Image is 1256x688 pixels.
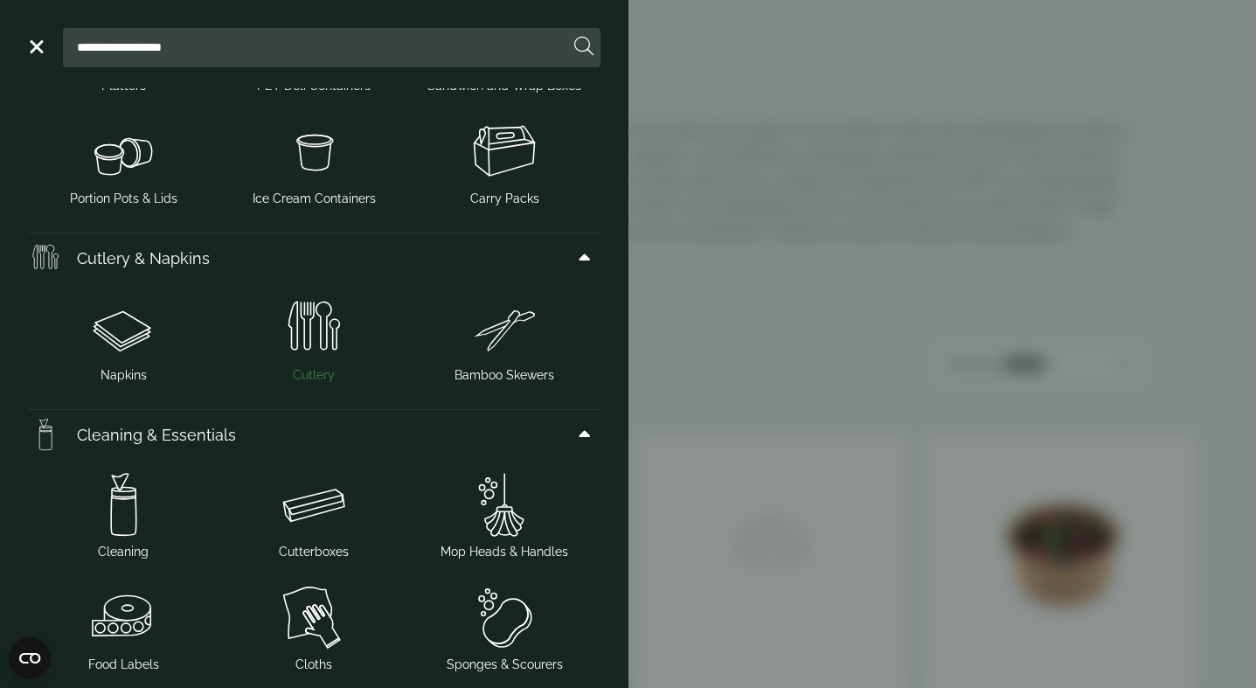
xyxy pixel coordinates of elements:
span: Cleaning [98,543,149,561]
img: PortionPots.svg [35,116,212,186]
a: Sponges & Scourers [416,579,593,678]
img: food-label-copy-1.svg [35,582,212,652]
span: Cutlery [293,366,335,385]
img: skew-01.svg [416,293,593,363]
a: Napkins [35,289,212,388]
img: Napkins.svg [35,293,212,363]
a: Cutterboxes [226,466,402,565]
a: Cutlery & Napkins [28,233,600,282]
a: Bamboo Skewers [416,289,593,388]
img: Cutlery.svg [28,240,63,275]
span: Napkins [101,366,147,385]
span: Sponges & Scourers [447,656,563,674]
span: Cutterboxes [279,543,349,561]
img: open-wipe.svg [28,417,63,452]
a: Cleaning [35,466,212,565]
a: Cleaning & Essentials [28,410,600,459]
img: Cutlery.svg [226,293,402,363]
a: Carry Packs [416,113,593,212]
img: SoupNoodle_container.svg [226,116,402,186]
img: Picnic_box.svg [416,116,593,186]
span: Food Labels [88,656,159,674]
span: Ice Cream Containers [253,190,376,208]
span: Cloths [295,656,332,674]
a: Cutlery [226,289,402,388]
img: Cutterbox.svg [226,469,402,539]
span: Cutlery & Napkins [77,247,210,270]
img: mop-copy-1.svg [416,469,593,539]
span: Cleaning & Essentials [77,423,236,447]
span: Carry Packs [470,190,539,208]
a: Portion Pots & Lids [35,113,212,212]
a: Food Labels [35,579,212,678]
a: Ice Cream Containers [226,113,402,212]
a: Mop Heads & Handles [416,466,593,565]
a: Cloths [226,579,402,678]
img: cloth-1.svg [226,582,402,652]
img: sponge-1.svg [416,582,593,652]
span: Mop Heads & Handles [441,543,568,561]
span: Bamboo Skewers [455,366,554,385]
span: Portion Pots & Lids [70,190,177,208]
button: Open CMP widget [9,637,51,679]
img: open-wipe.svg [35,469,212,539]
